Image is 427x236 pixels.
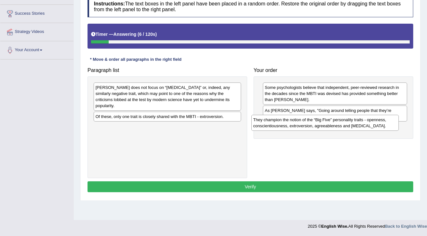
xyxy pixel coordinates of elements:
[91,32,157,37] h5: Timer —
[0,5,73,21] a: Success Stories
[94,1,125,6] b: Instructions:
[113,32,137,37] b: Answering
[321,224,348,229] strong: English Wise.
[254,67,413,73] h4: Your order
[0,23,73,39] a: Strategy Videos
[263,106,407,122] div: As [PERSON_NAME] says, "Going around telling people that they’re neurotic and disagreeable will n...
[139,32,155,37] b: 6 / 120s
[94,112,241,122] div: Of these, only one trait is closely shared with the MBTI - extroversion.
[155,32,157,37] b: )
[94,83,241,111] div: [PERSON_NAME] does not focus on “[MEDICAL_DATA]” or, indeed, any similarly negative trait, which ...
[263,83,407,105] div: Some psychologists believe that independent, peer-reviewed research in the decades since the MBTI...
[0,41,73,57] a: Your Account
[88,181,413,192] button: Verify
[88,57,184,63] div: * Move & order all paragraphs in the right field
[251,115,399,131] div: They champion the notion of the “Big Five” personality traits - openness, conscientiousness, extr...
[138,32,139,37] b: (
[385,224,427,229] a: Back to English Wise
[308,220,427,229] div: 2025 © All Rights Reserved
[88,67,247,73] h4: Paragraph list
